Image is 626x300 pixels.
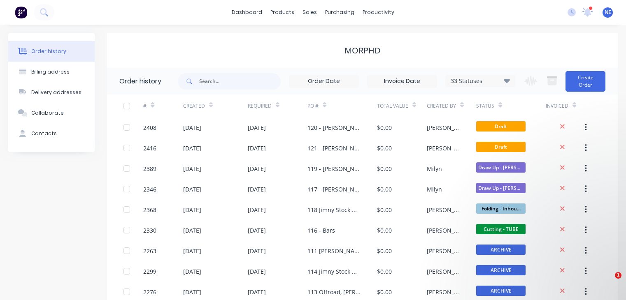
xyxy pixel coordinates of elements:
div: [DATE] [248,267,266,276]
div: Created By [427,102,456,110]
div: Total Value [377,95,427,117]
div: PO # [307,95,377,117]
div: 2368 [143,205,156,214]
button: Create Order [565,71,605,92]
div: # [143,95,183,117]
div: 2276 [143,288,156,296]
div: Invoiced [546,95,586,117]
input: Search... [199,73,281,90]
div: products [266,6,298,18]
div: Required [248,95,307,117]
div: [DATE] [248,247,266,255]
div: 121 - [PERSON_NAME] [307,144,361,152]
div: 2416 [143,144,156,152]
div: MORPHD [344,46,381,55]
div: Required [248,102,272,110]
input: Order Date [289,75,358,88]
span: ARCHIVE [476,286,526,296]
div: Created By [427,95,477,117]
div: $0.00 [377,123,392,132]
div: [DATE] [183,226,201,235]
div: [DATE] [248,123,266,132]
div: # [143,102,147,110]
div: productivity [358,6,398,18]
div: 2330 [143,226,156,235]
button: Contacts [8,123,95,144]
div: 116 - Bars [307,226,335,235]
div: sales [298,6,321,18]
div: 118 Jimny Stock Order #8 [307,205,361,214]
div: Order history [119,76,161,86]
div: 2389 [143,164,156,173]
div: [DATE] [183,185,201,194]
div: [DATE] [183,288,201,296]
span: Draft [476,142,526,152]
div: [PERSON_NAME] [427,205,460,214]
img: Factory [15,6,27,18]
div: [DATE] [248,144,266,152]
span: 1 [615,272,621,279]
div: $0.00 [377,185,392,194]
div: 2299 [143,267,156,276]
div: $0.00 [377,226,392,235]
div: $0.00 [377,144,392,152]
div: [DATE] [248,288,266,296]
div: [DATE] [183,205,201,214]
div: 2263 [143,247,156,255]
div: 119 - [PERSON_NAME] [307,164,361,173]
button: Order history [8,41,95,62]
div: [DATE] [183,247,201,255]
div: Order history [31,48,66,55]
input: Invoice Date [368,75,437,88]
div: 111 [PERSON_NAME]'s Jimny [307,247,361,255]
div: Contacts [31,130,57,137]
div: [DATE] [183,164,201,173]
div: Milyn [427,185,442,194]
div: Milyn [427,164,442,173]
div: [DATE] [248,185,266,194]
div: Total Value [377,102,408,110]
div: [DATE] [183,144,201,152]
div: 33 Statuses [446,76,515,85]
span: NE [605,9,611,16]
div: 2346 [143,185,156,194]
div: $0.00 [377,288,392,296]
div: Delivery addresses [31,89,81,96]
div: [DATE] [248,164,266,173]
div: 120 - [PERSON_NAME] [307,123,361,132]
div: [PERSON_NAME] [427,123,460,132]
div: Invoiced [546,102,568,110]
div: 117 - [PERSON_NAME] [307,185,361,194]
div: 113 Offroad, [PERSON_NAME] and [PERSON_NAME] [307,288,361,296]
div: Status [476,95,546,117]
div: [PERSON_NAME] [427,247,460,255]
div: [DATE] [183,267,201,276]
div: [DATE] [183,123,201,132]
button: Billing address [8,62,95,82]
div: Billing address [31,68,70,76]
div: Created [183,102,205,110]
div: $0.00 [377,247,392,255]
a: dashboard [228,6,266,18]
iframe: Intercom live chat [598,272,618,292]
span: Draft [476,121,526,132]
div: Collaborate [31,109,64,117]
div: [PERSON_NAME] [427,288,460,296]
div: Status [476,102,494,110]
div: $0.00 [377,205,392,214]
div: $0.00 [377,164,392,173]
button: Collaborate [8,103,95,123]
div: 114 Jimny Stock Order #7 [307,267,361,276]
div: [PERSON_NAME] [427,144,460,152]
div: [PERSON_NAME] [427,267,460,276]
div: purchasing [321,6,358,18]
span: Draw Up - [PERSON_NAME] [476,162,526,173]
div: 2408 [143,123,156,132]
button: Delivery addresses [8,82,95,103]
div: [PERSON_NAME] [427,226,460,235]
span: Draw Up - [PERSON_NAME] [476,183,526,193]
div: [DATE] [248,226,266,235]
div: Created [183,95,248,117]
div: $0.00 [377,267,392,276]
div: PO # [307,102,319,110]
